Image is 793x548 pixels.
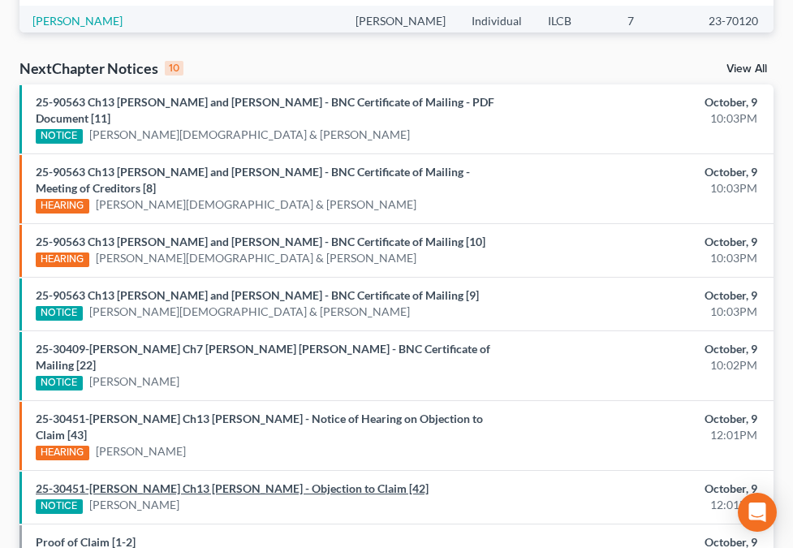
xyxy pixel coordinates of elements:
[36,376,83,391] div: NOTICE
[36,412,483,442] a: 25-30451-[PERSON_NAME] Ch13 [PERSON_NAME] - Notice of Hearing on Objection to Claim [43]
[528,250,757,266] div: 10:03PM
[726,63,767,75] a: View All
[528,427,757,443] div: 12:01PM
[528,341,757,357] div: October, 9
[36,342,490,372] a: 25-30409-[PERSON_NAME] Ch7 [PERSON_NAME] [PERSON_NAME] - BNC Certificate of Mailing [22]
[36,95,494,125] a: 25-90563 Ch13 [PERSON_NAME] and [PERSON_NAME] - BNC Certificate of Mailing - PDF Document [11]
[36,165,470,195] a: 25-90563 Ch13 [PERSON_NAME] and [PERSON_NAME] - BNC Certificate of Mailing - Meeting of Creditors...
[528,180,757,196] div: 10:03PM
[459,6,535,36] td: Individual
[36,129,83,144] div: NOTICE
[36,499,83,514] div: NOTICE
[36,446,89,460] div: HEARING
[528,110,757,127] div: 10:03PM
[36,481,429,495] a: 25-30451-[PERSON_NAME] Ch13 [PERSON_NAME] - Objection to Claim [42]
[36,252,89,267] div: HEARING
[36,288,479,302] a: 25-90563 Ch13 [PERSON_NAME] and [PERSON_NAME] - BNC Certificate of Mailing [9]
[528,497,757,513] div: 12:01PM
[96,250,416,266] a: [PERSON_NAME][DEMOGRAPHIC_DATA] & [PERSON_NAME]
[528,481,757,497] div: October, 9
[89,497,179,513] a: [PERSON_NAME]
[528,304,757,320] div: 10:03PM
[528,411,757,427] div: October, 9
[738,493,777,532] div: Open Intercom Messenger
[36,306,83,321] div: NOTICE
[535,6,614,36] td: ILCB
[528,234,757,250] div: October, 9
[19,58,183,78] div: NextChapter Notices
[96,443,186,460] a: [PERSON_NAME]
[696,6,774,36] td: 23-70120
[36,199,89,214] div: HEARING
[343,6,459,36] td: [PERSON_NAME]
[528,164,757,180] div: October, 9
[528,357,757,373] div: 10:02PM
[89,304,410,320] a: [PERSON_NAME][DEMOGRAPHIC_DATA] & [PERSON_NAME]
[32,14,123,28] a: [PERSON_NAME]
[96,196,416,213] a: [PERSON_NAME][DEMOGRAPHIC_DATA] & [PERSON_NAME]
[614,6,696,36] td: 7
[36,235,485,248] a: 25-90563 Ch13 [PERSON_NAME] and [PERSON_NAME] - BNC Certificate of Mailing [10]
[165,61,183,76] div: 10
[89,373,179,390] a: [PERSON_NAME]
[89,127,410,143] a: [PERSON_NAME][DEMOGRAPHIC_DATA] & [PERSON_NAME]
[528,94,757,110] div: October, 9
[528,287,757,304] div: October, 9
